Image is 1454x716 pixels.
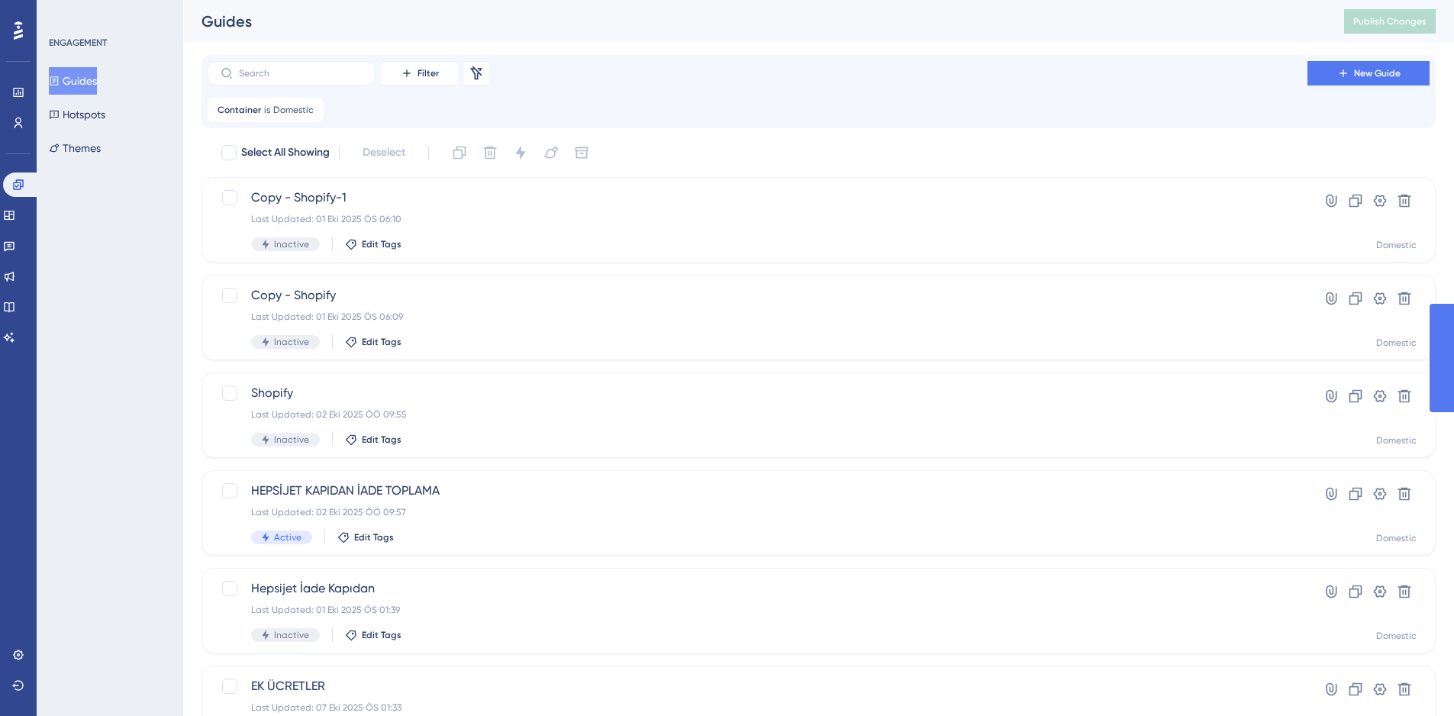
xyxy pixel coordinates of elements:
[1376,239,1417,251] div: Domestic
[345,336,401,348] button: Edit Tags
[251,213,1264,225] div: Last Updated: 01 Eki 2025 ÖS 06:10
[1353,15,1427,27] span: Publish Changes
[1390,656,1436,701] iframe: UserGuiding AI Assistant Launcher
[345,238,401,250] button: Edit Tags
[349,139,419,166] button: Deselect
[251,604,1264,616] div: Last Updated: 01 Eki 2025 ÖS 01:39
[274,434,309,446] span: Inactive
[251,189,1264,207] span: Copy - Shopify-1
[251,286,1264,305] span: Copy - Shopify
[362,336,401,348] span: Edit Tags
[273,104,314,116] span: Domestic
[1376,337,1417,349] div: Domestic
[1344,9,1436,34] button: Publish Changes
[345,629,401,641] button: Edit Tags
[382,61,458,85] button: Filter
[362,629,401,641] span: Edit Tags
[49,37,107,49] div: ENGAGEMENT
[251,311,1264,323] div: Last Updated: 01 Eki 2025 ÖS 06:09
[251,701,1264,714] div: Last Updated: 07 Eki 2025 ÖS 01:33
[251,482,1264,500] span: HEPSİJET KAPIDAN İADE TOPLAMA
[274,336,309,348] span: Inactive
[201,11,1306,32] div: Guides
[274,531,301,543] span: Active
[218,104,261,116] span: Container
[1376,630,1417,642] div: Domestic
[362,238,401,250] span: Edit Tags
[363,144,405,162] span: Deselect
[49,101,105,128] button: Hotspots
[345,434,401,446] button: Edit Tags
[239,68,363,79] input: Search
[264,104,270,116] span: is
[1307,61,1430,85] button: New Guide
[362,434,401,446] span: Edit Tags
[251,579,1264,598] span: Hepsijet İade Kapıdan
[337,531,394,543] button: Edit Tags
[251,384,1264,402] span: Shopify
[354,531,394,543] span: Edit Tags
[1354,67,1401,79] span: New Guide
[274,629,309,641] span: Inactive
[251,677,1264,695] span: EK ÜCRETLER
[418,67,439,79] span: Filter
[1376,434,1417,447] div: Domestic
[251,506,1264,518] div: Last Updated: 02 Eki 2025 ÖÖ 09:57
[49,67,97,95] button: Guides
[251,408,1264,421] div: Last Updated: 02 Eki 2025 ÖÖ 09:55
[49,134,101,162] button: Themes
[241,144,330,162] span: Select All Showing
[274,238,309,250] span: Inactive
[1376,532,1417,544] div: Domestic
